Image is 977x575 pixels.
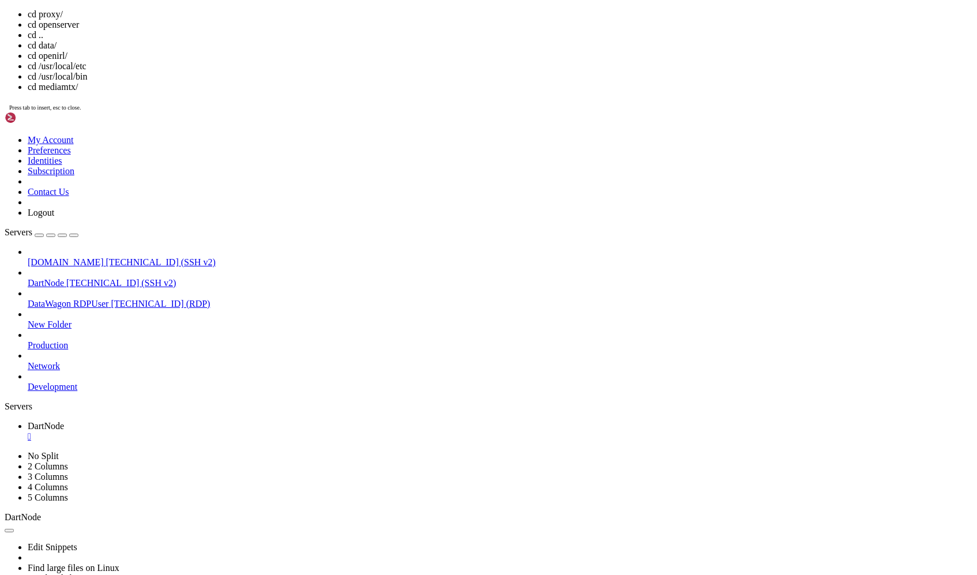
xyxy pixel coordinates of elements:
a: Logout [28,208,54,217]
li: cd .. [28,30,972,40]
x-row: $: command not found [5,139,826,149]
x-row: stalwart-cli: command not found [5,24,826,33]
a: Find large files on Linux [28,563,119,573]
li: cd /usr/local/etc [28,61,972,72]
a: Contact Us [28,187,69,197]
a: New Folder [28,320,972,330]
x-row: root@mail:~# nano [DOMAIN_NAME] [5,177,826,187]
li: Network [28,351,972,371]
span: DataWagon RDPUser [28,299,108,309]
a: Production [28,340,972,351]
li: cd mediamtx/ [28,82,972,92]
x-row: root@mail:~# stalwart-mail -V [5,72,826,81]
div: (16, 19) [82,187,87,197]
x-row: [DOMAIN_NAME] [5,168,826,178]
a: 3 Columns [28,472,68,482]
a: Preferences [28,145,71,155]
x-row: root@mail:~# ls [5,158,826,168]
span: [DOMAIN_NAME] [28,257,104,267]
x-row: Last login: [DATE] from [TECHNICAL_ID] [5,5,826,14]
a: DartNode [28,421,972,442]
span: DartNode [28,278,64,288]
span: snap [97,120,115,129]
li: [DOMAIN_NAME] [TECHNICAL_ID] (SSH v2) [28,247,972,268]
a: DataWagon RDPUser [TECHNICAL_ID] (RDP) [28,299,972,309]
x-row: stalwart-mail: command not found [5,100,826,110]
li: Production [28,330,972,351]
a:  [28,431,972,442]
span: Press tab to insert, esc to close. [9,104,81,111]
x-row: root@mail:~# stalwart-mail [5,91,826,101]
x-row: stalwart-mail: command not found [5,81,826,91]
a: Edit Snippets [28,542,77,552]
span: [TECHNICAL_ID] (RDP) [111,299,210,309]
a: [DOMAIN_NAME] [TECHNICAL_ID] (SSH v2) [28,257,972,268]
x-row: root@mail:~# running stalwart-mail -V [5,33,826,43]
span: [TECHNICAL_ID] (SSH v2) [106,257,216,267]
a: No Split [28,451,59,461]
a: 2 Columns [28,461,68,471]
a: Network [28,361,972,371]
div: Servers [5,401,972,412]
span: New Folder [28,320,72,329]
span: snap [97,168,115,177]
span: Production [28,340,68,350]
li: DataWagon RDPUser [TECHNICAL_ID] (RDP) [28,288,972,309]
x-row: root@mail:~# cd [5,187,826,197]
li: cd proxy/ [28,9,972,20]
x-row: stalwart-mail: command not found [5,62,826,72]
a: Development [28,382,972,392]
a: DartNode [TECHNICAL_ID] (SSH v2) [28,278,972,288]
span: Network [28,361,60,371]
x-row: running: command not found [5,43,826,53]
a: Servers [5,227,78,237]
li: cd data/ [28,40,972,51]
span: Development [28,382,77,392]
a: My Account [28,135,74,145]
x-row: root@mail:~# stalwart-mail -V [5,52,826,62]
x-row: root@mail:~# curl --proto '=https' --tlsv1.2 -sSf [URL][DOMAIN_NAME][DOMAIN_NAME] -o [DOMAIN_NAME] [5,148,826,158]
a: Identities [28,156,62,166]
li: Development [28,371,972,392]
x-row: root@mail:~# stalwart-cli [5,14,826,24]
li: DartNode [TECHNICAL_ID] (SSH v2) [28,268,972,288]
img: Shellngn [5,112,71,123]
span: DartNode [5,512,41,522]
li: cd openirl/ [28,51,972,61]
x-row: root@mail:~# $ curl --proto '=https' --tlsv1.2 -sSf [URL][DOMAIN_NAME][DOMAIN_NAME] -o [DOMAIN_NAME] [5,129,826,139]
a: Subscription [28,166,74,176]
span: proxy [65,120,88,129]
span: Servers [5,227,32,237]
x-row: [DOMAIN_NAME] [5,120,826,130]
a: 4 Columns [28,482,68,492]
li: New Folder [28,309,972,330]
span: DartNode [28,421,64,431]
span: proxy [65,168,88,177]
a: 5 Columns [28,493,68,502]
li: cd /usr/local/bin [28,72,972,82]
span: [TECHNICAL_ID] (SSH v2) [66,278,176,288]
x-row: root@mail:~# ls [5,110,826,120]
li: cd openserver [28,20,972,30]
